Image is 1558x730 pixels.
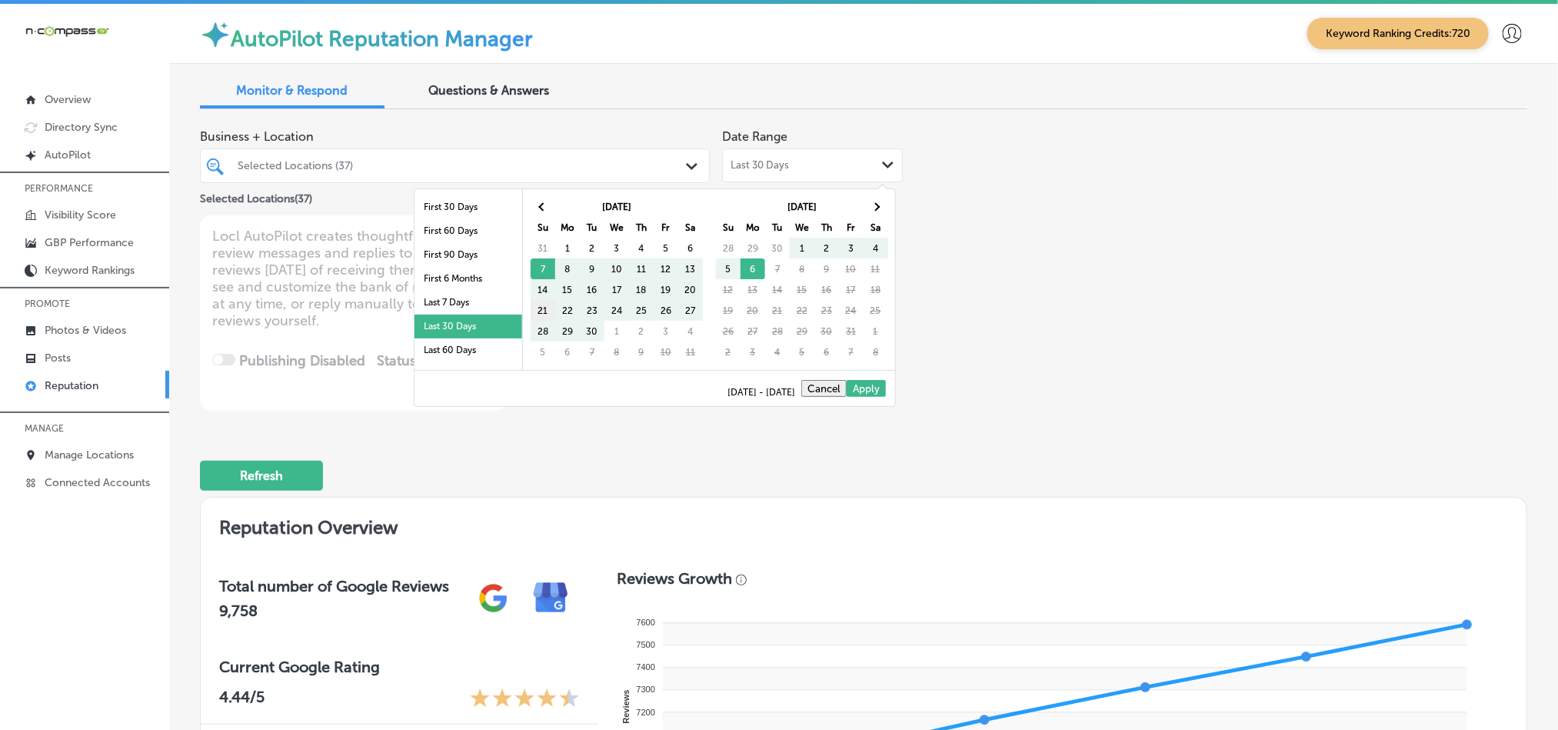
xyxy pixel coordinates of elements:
h3: Total number of Google Reviews [219,577,449,595]
td: 29 [741,238,765,258]
span: Monitor & Respond [237,83,348,98]
li: First 60 Days [414,219,522,243]
p: 4.44 /5 [219,688,265,712]
td: 1 [604,321,629,342]
p: Posts [45,352,71,365]
td: 4 [864,238,888,258]
p: Visibility Score [45,208,116,222]
td: 1 [555,238,580,258]
li: First 90 Days [414,243,522,267]
img: 660ab0bf-5cc7-4cb8-ba1c-48b5ae0f18e60NCTV_CLogo_TV_Black_-500x88.png [25,24,109,38]
td: 19 [716,300,741,321]
td: 7 [765,258,790,279]
h3: Reviews Growth [617,569,732,588]
td: 5 [790,342,814,362]
img: e7ababfa220611ac49bdb491a11684a6.png [522,569,580,627]
td: 10 [654,342,678,362]
td: 8 [604,342,629,362]
td: 7 [531,258,555,279]
td: 15 [790,279,814,300]
td: 15 [555,279,580,300]
td: 3 [741,342,765,362]
td: 24 [839,300,864,321]
td: 25 [864,300,888,321]
td: 30 [765,238,790,258]
td: 12 [654,258,678,279]
td: 2 [814,238,839,258]
label: AutoPilot Reputation Manager [231,26,533,52]
td: 13 [741,279,765,300]
td: 5 [531,342,555,362]
td: 26 [716,321,741,342]
td: 31 [839,321,864,342]
td: 2 [580,238,604,258]
li: Last 90 Days [414,362,522,386]
th: Su [716,217,741,238]
td: 17 [839,279,864,300]
td: 22 [555,300,580,321]
td: 17 [604,279,629,300]
td: 5 [716,258,741,279]
td: 16 [814,279,839,300]
td: 4 [678,321,703,342]
td: 18 [864,279,888,300]
td: 18 [629,279,654,300]
td: 29 [790,321,814,342]
li: First 6 Months [414,267,522,291]
td: 4 [765,342,790,362]
td: 27 [678,300,703,321]
th: We [790,217,814,238]
td: 10 [839,258,864,279]
td: 19 [654,279,678,300]
td: 30 [580,321,604,342]
th: Mo [555,217,580,238]
td: 11 [864,258,888,279]
div: Selected Locations (37) [238,159,687,172]
td: 10 [604,258,629,279]
span: Questions & Answers [429,83,550,98]
td: 6 [741,258,765,279]
th: Mo [741,217,765,238]
td: 5 [654,238,678,258]
td: 28 [716,238,741,258]
p: Manage Locations [45,448,134,462]
td: 16 [580,279,604,300]
td: 7 [580,342,604,362]
th: [DATE] [741,196,864,217]
td: 3 [654,321,678,342]
button: Cancel [801,380,847,397]
span: Business + Location [200,129,710,144]
td: 28 [765,321,790,342]
td: 6 [678,238,703,258]
button: Apply [847,380,886,397]
img: gPZS+5FD6qPJAAAAABJRU5ErkJggg== [464,569,522,627]
td: 23 [814,300,839,321]
p: GBP Performance [45,236,134,249]
tspan: 7200 [637,708,655,717]
td: 11 [629,258,654,279]
th: Th [629,217,654,238]
td: 21 [765,300,790,321]
td: 20 [678,279,703,300]
th: Tu [765,217,790,238]
td: 24 [604,300,629,321]
th: [DATE] [555,196,678,217]
td: 27 [741,321,765,342]
tspan: 7600 [637,618,655,628]
td: 3 [839,238,864,258]
td: 2 [716,342,741,362]
li: Last 7 Days [414,291,522,315]
p: AutoPilot [45,148,91,162]
td: 1 [790,238,814,258]
td: 30 [814,321,839,342]
button: Refresh [200,461,323,491]
td: 9 [814,258,839,279]
text: Reviews [621,690,631,724]
tspan: 7500 [637,641,655,650]
p: Directory Sync [45,121,118,134]
td: 12 [716,279,741,300]
th: Sa [864,217,888,238]
td: 11 [678,342,703,362]
tspan: 7300 [637,685,655,695]
span: Keyword Ranking Credits: 720 [1307,18,1489,49]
